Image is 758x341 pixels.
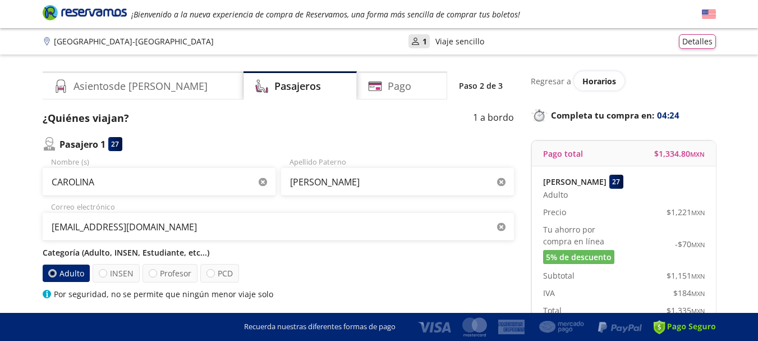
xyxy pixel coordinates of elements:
[667,304,705,316] span: $ 1,335
[43,265,90,282] label: Adulto
[422,35,427,47] p: 1
[244,321,396,333] p: Recuerda nuestras diferentes formas de pago
[691,289,705,298] small: MXN
[200,264,239,283] label: PCD
[43,4,127,21] i: Brand Logo
[667,270,705,281] span: $ 1,151
[54,288,273,300] p: Por seguridad, no se permite que ningún menor viaje solo
[691,307,705,315] small: MXN
[388,79,411,94] h4: Pago
[54,35,214,47] p: [GEOGRAPHIC_DATA] - [GEOGRAPHIC_DATA]
[691,272,705,280] small: MXN
[582,76,616,87] span: Horarios
[43,213,514,241] input: Correo electrónico
[131,9,520,20] em: ¡Bienvenido a la nueva experiencia de compra de Reservamos, una forma más sencilla de comprar tus...
[108,137,122,151] div: 27
[59,138,105,151] p: Pasajero 1
[543,148,583,160] p: Pago total
[531,107,716,123] p: Completa tu compra en :
[543,304,562,316] p: Total
[73,79,208,94] h4: Asientos de [PERSON_NAME]
[543,189,568,201] span: Adulto
[143,264,197,283] label: Profesor
[43,168,275,196] input: Nombre (s)
[459,80,503,92] p: Paso 2 de 3
[609,175,623,189] div: 27
[93,264,140,283] label: INSEN
[690,150,705,158] small: MXN
[281,168,514,196] input: Apellido Paterno
[543,287,555,299] p: IVA
[691,208,705,217] small: MXN
[702,7,716,21] button: English
[654,148,705,160] span: $ 1,334.80
[546,251,612,263] span: 5% de descuento
[43,111,129,126] p: ¿Quiénes viajan?
[673,287,705,299] span: $ 184
[531,75,571,87] p: Regresar a
[657,109,679,122] span: 04:24
[543,224,624,247] p: Tu ahorro por compra en línea
[543,270,575,281] p: Subtotal
[43,4,127,24] a: Brand Logo
[43,247,514,258] p: Categoría (Adulto, INSEN, Estudiante, etc...)
[531,71,716,90] div: Regresar a ver horarios
[679,34,716,49] button: Detalles
[543,176,607,188] p: [PERSON_NAME]
[435,35,484,47] p: Viaje sencillo
[543,206,566,218] p: Precio
[473,111,514,126] p: 1 a bordo
[691,240,705,249] small: MXN
[274,79,321,94] h4: Pasajeros
[667,206,705,218] span: $ 1,221
[675,238,705,250] span: -$ 70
